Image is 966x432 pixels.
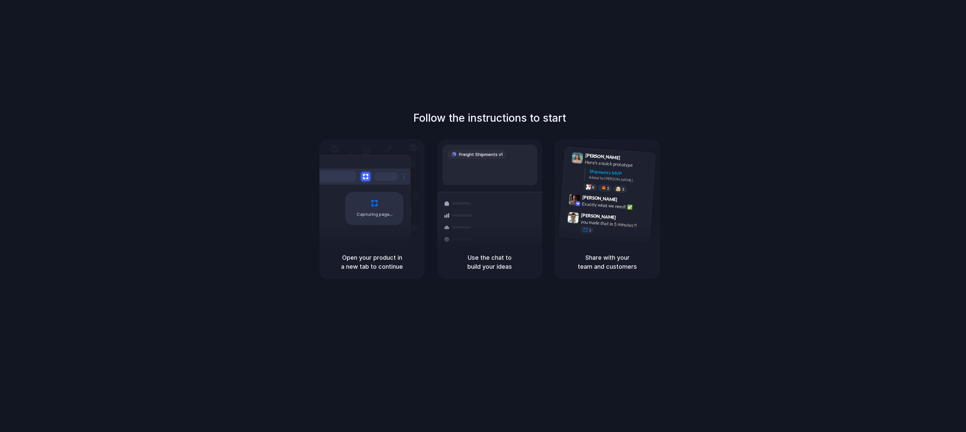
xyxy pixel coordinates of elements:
span: 9:47 AM [618,215,632,222]
h1: Follow the instructions to start [413,110,566,126]
span: 1 [589,228,591,232]
span: [PERSON_NAME] [581,211,616,221]
div: 🤯 [616,187,621,192]
div: Added by [PERSON_NAME] [589,174,650,184]
span: Capturing page [357,211,394,218]
h5: Use the chat to build your ideas [445,253,534,271]
span: Freight Shipments v1 [459,151,503,158]
h5: Open your product in a new tab to continue [327,253,417,271]
span: 3 [622,187,624,191]
span: 5 [607,186,609,190]
span: 9:42 AM [619,197,633,205]
div: you made that in 5 minutes?! [580,218,647,229]
div: Exactly what we need! ✅ [582,200,648,212]
span: 8 [592,185,594,189]
div: Shipments MVP [589,168,651,179]
span: [PERSON_NAME] [585,152,620,161]
h5: Share with your team and customers [563,253,652,271]
span: 9:41 AM [622,155,636,163]
div: Here's a quick prototype [585,158,651,170]
span: [PERSON_NAME] [582,193,617,203]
